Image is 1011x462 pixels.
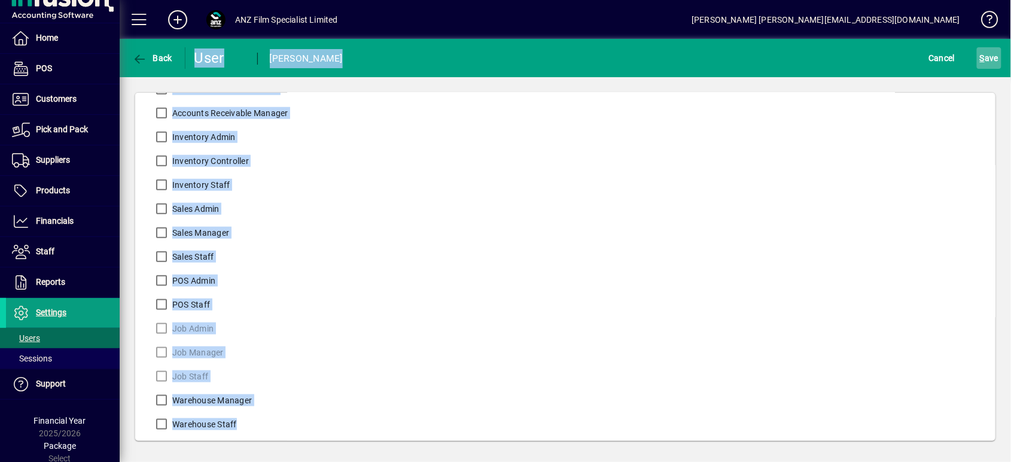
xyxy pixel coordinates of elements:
[170,418,237,430] label: Warehouse Staff
[36,33,58,42] span: Home
[170,394,252,406] label: Warehouse Manager
[6,348,120,369] a: Sessions
[692,10,960,29] div: [PERSON_NAME] [PERSON_NAME][EMAIL_ADDRESS][DOMAIN_NAME]
[977,47,1001,69] button: Save
[36,155,70,165] span: Suppliers
[36,379,66,388] span: Support
[6,54,120,84] a: POS
[129,47,175,69] button: Back
[36,247,54,256] span: Staff
[972,2,996,41] a: Knowledge Base
[6,145,120,175] a: Suppliers
[170,251,214,263] label: Sales Staff
[170,203,220,215] label: Sales Admin
[170,227,229,239] label: Sales Manager
[36,94,77,104] span: Customers
[170,299,210,311] label: POS Staff
[194,48,245,68] div: User
[6,84,120,114] a: Customers
[6,23,120,53] a: Home
[270,49,343,68] div: [PERSON_NAME]
[170,107,288,119] label: Accounts Receivable Manager
[6,176,120,206] a: Products
[6,369,120,399] a: Support
[36,186,70,195] span: Products
[929,48,955,68] span: Cancel
[197,9,235,31] button: Profile
[6,206,120,236] a: Financials
[980,48,998,68] span: ave
[44,441,76,451] span: Package
[12,333,40,343] span: Users
[6,328,120,348] a: Users
[980,53,985,63] span: S
[159,9,197,31] button: Add
[6,268,120,297] a: Reports
[36,124,88,134] span: Pick and Pack
[6,115,120,145] a: Pick and Pack
[34,416,86,425] span: Financial Year
[170,275,215,287] label: POS Admin
[170,179,230,191] label: Inventory Staff
[926,47,958,69] button: Cancel
[36,308,66,317] span: Settings
[6,237,120,267] a: Staff
[170,131,236,143] label: Inventory Admin
[36,277,65,287] span: Reports
[36,216,74,226] span: Financials
[235,10,338,29] div: ANZ Film Specialist Limited
[36,63,52,73] span: POS
[170,155,249,167] label: Inventory Controller
[12,354,52,363] span: Sessions
[132,53,172,63] span: Back
[120,47,185,69] app-page-header-button: Back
